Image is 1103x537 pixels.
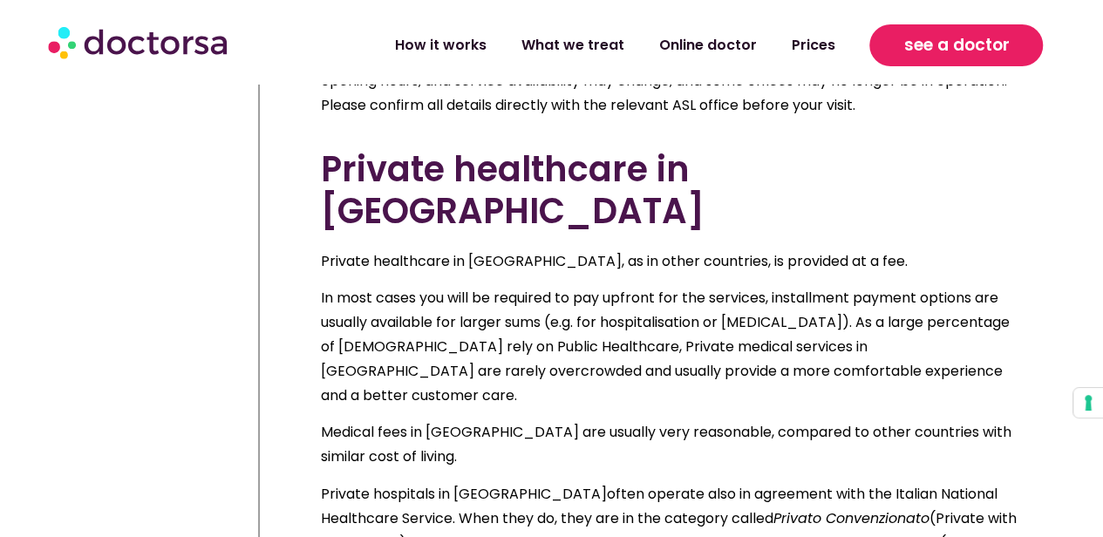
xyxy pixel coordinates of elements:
[296,25,853,65] nav: Menu
[321,484,997,528] span: often operate also in agreement with the Italian National Healthcare Service. When they do, they ...
[503,25,641,65] a: What we treat
[321,484,607,504] span: Private hospitals in [GEOGRAPHIC_DATA]
[321,251,908,271] span: Private healthcare in [GEOGRAPHIC_DATA], as in other countries, is provided at a fee.
[641,25,773,65] a: Online doctor
[321,422,1011,466] span: Medical fees in [GEOGRAPHIC_DATA] are usually very reasonable, compared to other countries with s...
[321,148,1019,232] h2: Private healthcare in [GEOGRAPHIC_DATA]
[869,24,1043,66] a: see a doctor
[773,25,852,65] a: Prices
[321,288,1010,405] span: In most cases you will be required to pay upfront for the services, installment payment options a...
[903,31,1009,59] span: see a doctor
[377,25,503,65] a: How it works
[773,508,929,528] span: Privato Convenzionato
[1073,388,1103,418] button: Your consent preferences for tracking technologies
